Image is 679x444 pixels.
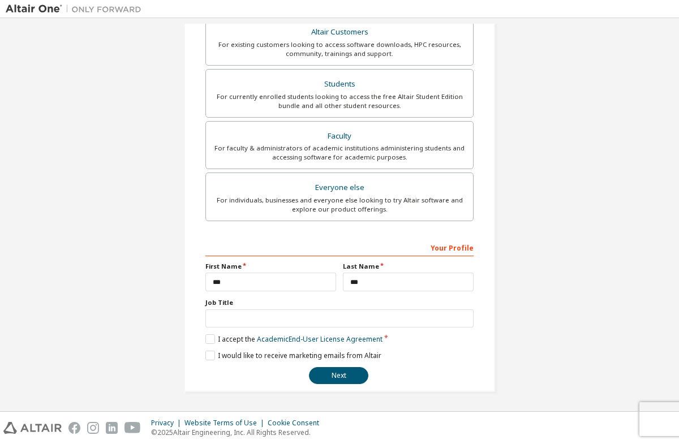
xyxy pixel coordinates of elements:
[268,419,326,428] div: Cookie Consent
[151,419,184,428] div: Privacy
[257,334,383,344] a: Academic End-User License Agreement
[343,262,474,271] label: Last Name
[151,428,326,437] p: © 2025 Altair Engineering, Inc. All Rights Reserved.
[213,196,466,214] div: For individuals, businesses and everyone else looking to try Altair software and explore our prod...
[205,351,381,360] label: I would like to receive marketing emails from Altair
[205,334,383,344] label: I accept the
[184,419,268,428] div: Website Terms of Use
[205,262,336,271] label: First Name
[106,422,118,434] img: linkedin.svg
[213,128,466,144] div: Faculty
[68,422,80,434] img: facebook.svg
[213,180,466,196] div: Everyone else
[213,144,466,162] div: For faculty & administrators of academic institutions administering students and accessing softwa...
[6,3,147,15] img: Altair One
[213,76,466,92] div: Students
[124,422,141,434] img: youtube.svg
[87,422,99,434] img: instagram.svg
[213,92,466,110] div: For currently enrolled students looking to access the free Altair Student Edition bundle and all ...
[213,24,466,40] div: Altair Customers
[205,238,474,256] div: Your Profile
[3,422,62,434] img: altair_logo.svg
[309,367,368,384] button: Next
[205,298,474,307] label: Job Title
[213,40,466,58] div: For existing customers looking to access software downloads, HPC resources, community, trainings ...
